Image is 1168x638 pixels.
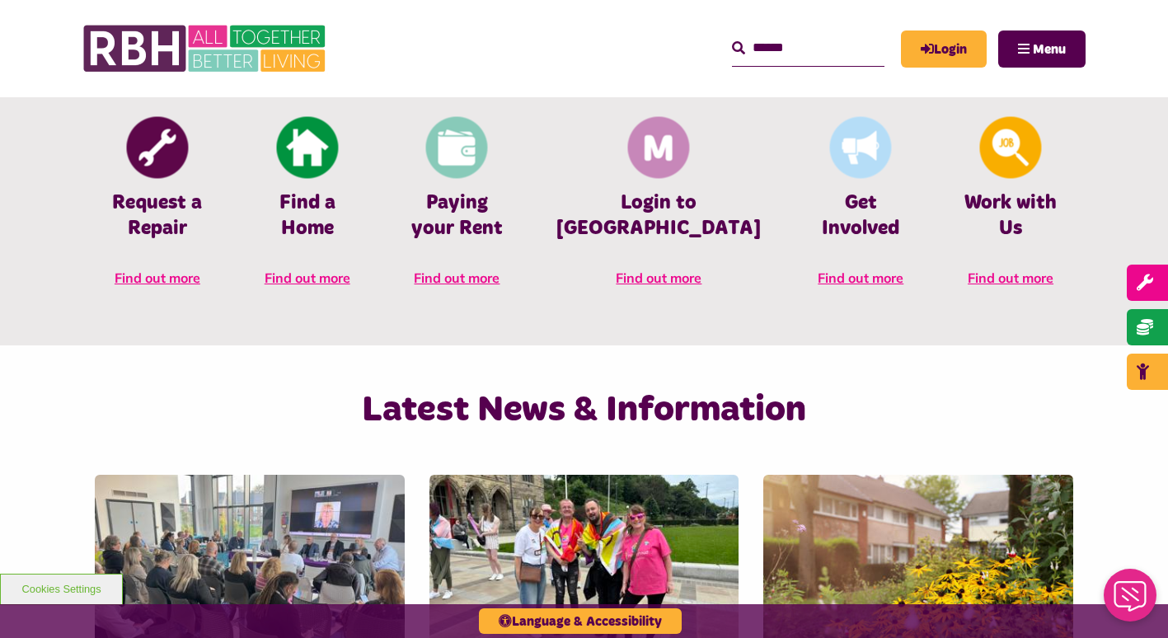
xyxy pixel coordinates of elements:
[968,270,1053,286] span: Find out more
[126,116,188,178] img: Report Repair
[556,190,761,242] h4: Login to [GEOGRAPHIC_DATA]
[732,30,884,66] input: Search
[107,190,208,242] h4: Request a Repair
[115,270,200,286] span: Find out more
[426,116,488,178] img: Pay Rent
[1094,564,1168,638] iframe: Netcall Web Assistant for live chat
[960,190,1061,242] h4: Work with Us
[901,30,987,68] a: MyRBH
[818,270,903,286] span: Find out more
[479,608,682,634] button: Language & Accessibility
[980,116,1042,178] img: Looking For A Job
[1033,43,1066,56] span: Menu
[414,270,500,286] span: Find out more
[407,190,508,242] h4: Paying your Rent
[82,16,330,81] img: RBH
[830,116,892,178] img: Get Involved
[232,115,382,304] a: Find A Home Find a Home Find out more
[265,270,350,286] span: Find out more
[82,115,232,304] a: Report Repair Request a Repair Find out more
[616,270,701,286] span: Find out more
[936,115,1086,304] a: Looking For A Job Work with Us Find out more
[628,116,690,178] img: Membership And Mutuality
[276,116,338,178] img: Find A Home
[786,115,936,304] a: Get Involved Get Involved Find out more
[810,190,911,242] h4: Get Involved
[998,30,1086,68] button: Navigation
[532,115,786,304] a: Membership And Mutuality Login to [GEOGRAPHIC_DATA] Find out more
[250,387,918,434] h2: Latest News & Information
[382,115,532,304] a: Pay Rent Paying your Rent Find out more
[257,190,358,242] h4: Find a Home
